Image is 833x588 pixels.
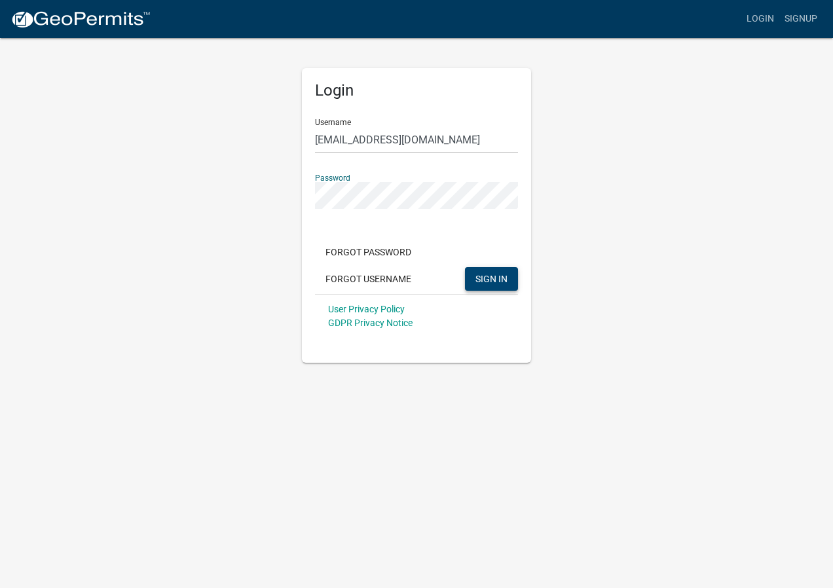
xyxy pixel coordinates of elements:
[328,318,413,328] a: GDPR Privacy Notice
[315,240,422,264] button: Forgot Password
[741,7,779,31] a: Login
[315,267,422,291] button: Forgot Username
[315,81,518,100] h5: Login
[465,267,518,291] button: SIGN IN
[779,7,823,31] a: Signup
[475,273,508,284] span: SIGN IN
[328,304,405,314] a: User Privacy Policy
